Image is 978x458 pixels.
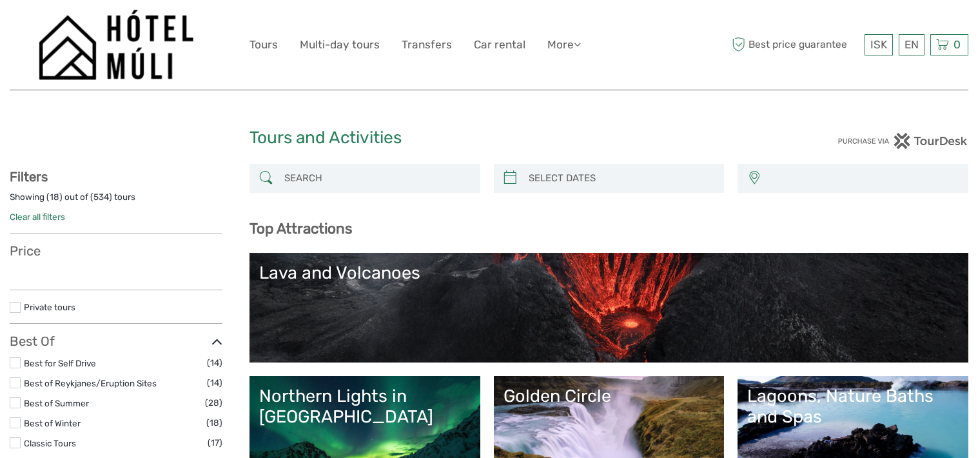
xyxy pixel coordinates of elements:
[10,169,48,184] strong: Filters
[10,212,65,222] a: Clear all filters
[249,220,352,237] b: Top Attractions
[547,35,581,54] a: More
[523,167,718,190] input: SELECT DATES
[729,34,861,55] span: Best price guarantee
[207,355,222,370] span: (14)
[10,191,222,211] div: Showing ( ) out of ( ) tours
[504,386,715,406] div: Golden Circle
[206,415,222,430] span: (18)
[899,34,924,55] div: EN
[402,35,452,54] a: Transfers
[870,38,887,51] span: ISK
[24,358,96,368] a: Best for Self Drive
[24,418,81,428] a: Best of Winter
[474,35,525,54] a: Car rental
[207,375,222,390] span: (14)
[279,167,474,190] input: SEARCH
[24,438,76,448] a: Classic Tours
[39,10,194,80] img: 1276-09780d38-f550-4f2e-b773-0f2717b8e24e_logo_big.png
[93,191,109,203] label: 534
[24,302,75,312] a: Private tours
[952,38,963,51] span: 0
[747,386,959,428] div: Lagoons, Nature Baths and Spas
[50,191,59,203] label: 18
[300,35,380,54] a: Multi-day tours
[259,263,959,353] a: Lava and Volcanoes
[208,435,222,450] span: (17)
[24,398,89,408] a: Best of Summer
[24,378,157,388] a: Best of Reykjanes/Eruption Sites
[10,334,222,349] h3: Best Of
[837,133,968,149] img: PurchaseViaTourDesk.png
[259,263,959,283] div: Lava and Volcanoes
[10,243,222,259] h3: Price
[259,386,471,428] div: Northern Lights in [GEOGRAPHIC_DATA]
[205,395,222,410] span: (28)
[249,35,278,54] a: Tours
[249,128,729,148] h1: Tours and Activities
